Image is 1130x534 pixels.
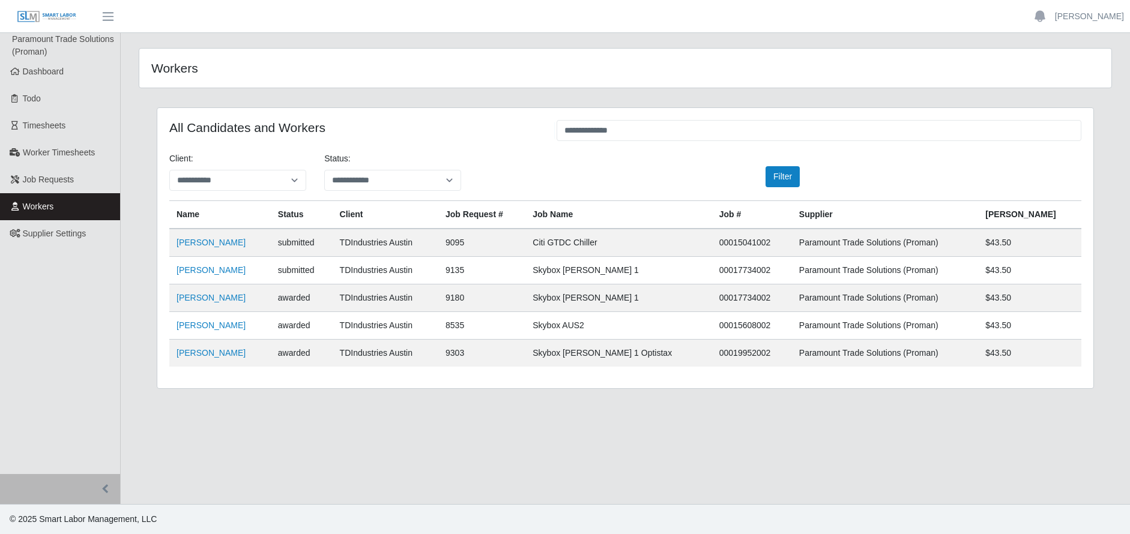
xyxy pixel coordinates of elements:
a: [PERSON_NAME] [177,293,246,302]
td: Paramount Trade Solutions (Proman) [792,229,979,257]
td: TDIndustries Austin [333,312,438,340]
td: TDIndustries Austin [333,284,438,312]
th: Name [169,201,271,229]
td: Skybox [PERSON_NAME] 1 [525,257,712,284]
td: 00017734002 [712,257,792,284]
td: 9303 [438,340,525,367]
td: 9095 [438,229,525,257]
span: Timesheets [23,121,66,130]
td: Paramount Trade Solutions (Proman) [792,257,979,284]
th: Job # [712,201,792,229]
span: Todo [23,94,41,103]
span: Workers [23,202,54,211]
span: © 2025 Smart Labor Management, LLC [10,514,157,524]
td: Citi GTDC Chiller [525,229,712,257]
td: submitted [271,257,333,284]
td: awarded [271,340,333,367]
th: [PERSON_NAME] [978,201,1081,229]
td: TDIndustries Austin [333,340,438,367]
td: awarded [271,312,333,340]
td: Skybox [PERSON_NAME] 1 Optistax [525,340,712,367]
td: Paramount Trade Solutions (Proman) [792,312,979,340]
td: 00017734002 [712,284,792,312]
td: Paramount Trade Solutions (Proman) [792,284,979,312]
span: Supplier Settings [23,229,86,238]
td: $43.50 [978,340,1081,367]
h4: All Candidates and Workers [169,120,539,135]
td: 9135 [438,257,525,284]
a: [PERSON_NAME] [1055,10,1124,23]
td: $43.50 [978,229,1081,257]
a: [PERSON_NAME] [177,265,246,275]
th: Status [271,201,333,229]
span: Paramount Trade Solutions (Proman) [12,34,114,56]
th: Job Request # [438,201,525,229]
th: Job Name [525,201,712,229]
td: Skybox AUS2 [525,312,712,340]
td: 8535 [438,312,525,340]
label: Status: [324,152,351,165]
a: [PERSON_NAME] [177,348,246,358]
td: 00019952002 [712,340,792,367]
span: Job Requests [23,175,74,184]
td: 9180 [438,284,525,312]
td: 00015041002 [712,229,792,257]
th: Client [333,201,438,229]
td: Skybox [PERSON_NAME] 1 [525,284,712,312]
span: Dashboard [23,67,64,76]
td: awarded [271,284,333,312]
td: Paramount Trade Solutions (Proman) [792,340,979,367]
button: Filter [766,166,800,187]
td: submitted [271,229,333,257]
td: 00015608002 [712,312,792,340]
span: Worker Timesheets [23,148,95,157]
th: Supplier [792,201,979,229]
label: Client: [169,152,193,165]
td: $43.50 [978,257,1081,284]
td: $43.50 [978,312,1081,340]
td: $43.50 [978,284,1081,312]
h4: Workers [151,61,536,76]
a: [PERSON_NAME] [177,238,246,247]
td: TDIndustries Austin [333,229,438,257]
a: [PERSON_NAME] [177,320,246,330]
img: SLM Logo [17,10,77,23]
td: TDIndustries Austin [333,257,438,284]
